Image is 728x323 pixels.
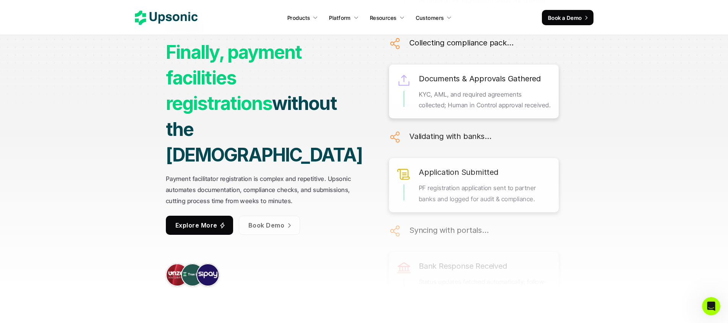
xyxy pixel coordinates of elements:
h6: Syncing with portals… [409,224,489,237]
p: Explore More [175,220,217,231]
strong: Payment facilitator registration is complex and repetitive. Upsonic automates documentation, comp... [166,175,353,205]
a: Products [283,11,323,24]
p: Products [287,14,310,22]
p: PF registration application sent to partner banks and logged for audit & compliance. [419,182,551,205]
p: Book Demo [248,220,284,231]
a: Book Demo [238,216,300,235]
iframe: Intercom live chat [702,297,720,315]
h6: Validating with banks… [409,130,491,143]
strong: Finally, payment facilities registrations [166,41,305,115]
h6: Application Submitted [419,166,498,179]
h6: Documents & Approvals Gathered [419,72,541,85]
p: Platform [329,14,350,22]
a: Explore More [166,216,233,235]
p: Customers [416,14,444,22]
strong: without the [DEMOGRAPHIC_DATA] [166,92,362,166]
p: Resources [370,14,397,22]
h6: Bank Response Received [419,260,507,273]
p: Status updates fetched automatically; follow-ups triggered if needed. [419,276,551,299]
p: KYC, AML, and required agreements collected; Human in Control approval received. [419,89,551,111]
p: Book a Demo [548,14,582,22]
h6: Collecting compliance pack… [409,36,514,49]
